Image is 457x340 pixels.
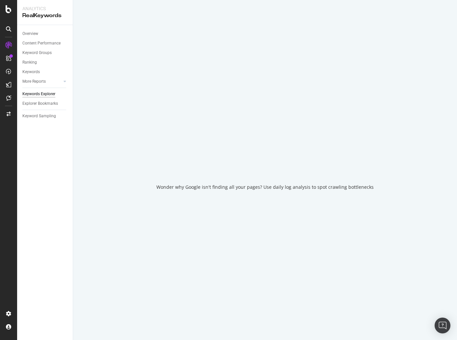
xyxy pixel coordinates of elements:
[435,318,450,333] div: Open Intercom Messenger
[22,113,68,120] a: Keyword Sampling
[22,100,68,107] a: Explorer Bookmarks
[22,59,37,66] div: Ranking
[22,100,58,107] div: Explorer Bookmarks
[22,40,68,47] a: Content Performance
[22,49,68,56] a: Keyword Groups
[22,30,38,37] div: Overview
[22,30,68,37] a: Overview
[22,59,68,66] a: Ranking
[22,78,46,85] div: More Reports
[22,113,56,120] div: Keyword Sampling
[22,49,52,56] div: Keyword Groups
[156,184,374,190] div: Wonder why Google isn't finding all your pages? Use daily log analysis to spot crawling bottlenecks
[22,91,55,98] div: Keywords Explorer
[22,5,67,12] div: Analytics
[22,91,68,98] a: Keywords Explorer
[22,78,62,85] a: More Reports
[22,69,68,75] a: Keywords
[22,69,40,75] div: Keywords
[22,40,61,47] div: Content Performance
[241,150,289,173] div: animation
[22,12,67,19] div: RealKeywords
